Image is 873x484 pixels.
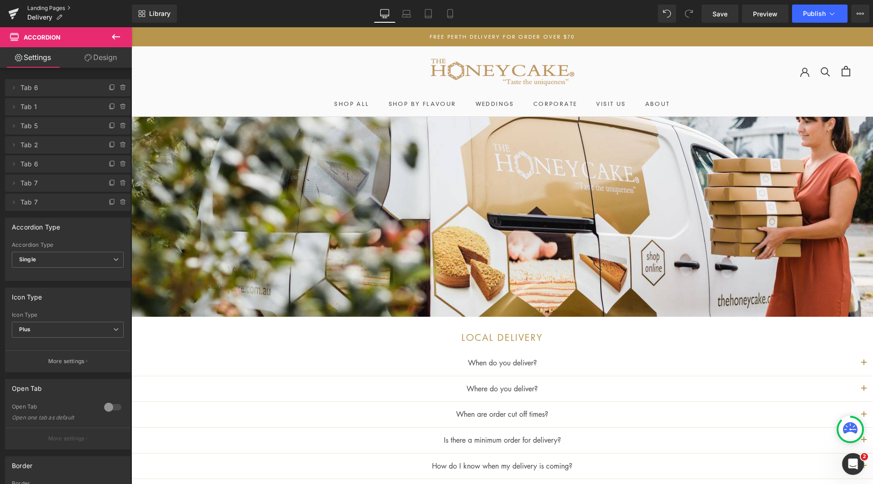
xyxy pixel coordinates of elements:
[20,194,97,211] span: Tab 7
[680,5,698,23] button: Redo
[417,5,439,23] a: Tablet
[12,403,95,413] div: Open Tab
[27,5,132,12] a: Landing Pages
[374,5,396,23] a: Desktop
[5,428,130,449] button: More settings
[149,10,171,18] span: Library
[851,5,869,23] button: More
[658,5,676,23] button: Undo
[257,73,325,80] a: Shop by Flavour
[12,414,94,421] div: Open one tab as default
[298,27,444,60] img: THE HONEYCAKE
[803,10,826,17] span: Publish
[12,312,124,318] div: Icon Type
[20,136,97,154] span: Tab 2
[298,6,444,13] a: free perth delivery for order over $70
[203,73,238,80] a: SHOP ALLSHOP ALL
[12,457,32,469] div: Border
[465,73,494,80] a: Visit us
[20,79,97,96] span: Tab 6
[24,34,60,41] span: Accordion
[18,381,723,393] p: When are order cut off times?
[12,218,60,231] div: Accordion Type
[12,288,42,301] div: Icon Type
[514,73,539,80] a: ABOUT
[20,117,97,135] span: Tab 5
[344,73,383,80] a: WeddingsWeddings
[861,453,868,460] span: 2
[18,433,723,445] p: How do I know when my delivery is coming?
[18,330,723,342] p: When do you deliver?
[439,5,461,23] a: Mobile
[18,407,723,419] p: Is there a minimum order for delivery?
[27,14,52,21] span: Delivery
[753,9,778,19] span: Preview
[132,5,177,23] a: New Library
[48,357,85,365] p: More settings
[12,379,42,392] div: Open Tab
[5,350,130,372] button: More settings
[20,175,97,192] span: Tab 7
[19,326,31,333] b: Plus
[12,242,124,248] div: Accordion Type
[19,256,36,263] b: Single
[742,5,788,23] a: Preview
[18,356,723,368] p: Where do you deliver?
[68,47,134,68] a: Design
[396,5,417,23] a: Laptop
[689,39,699,49] a: Search
[402,73,446,80] a: CorporateCorporate
[792,5,848,23] button: Publish
[712,9,727,19] span: Save
[20,98,97,115] span: Tab 1
[842,453,864,475] iframe: Intercom live chat
[48,434,85,443] p: More settings
[20,155,97,173] span: Tab 6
